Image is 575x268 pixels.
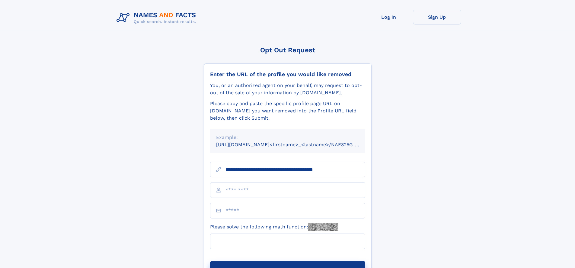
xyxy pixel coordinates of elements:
div: Please copy and paste the specific profile page URL on [DOMAIN_NAME] you want removed into the Pr... [210,100,365,122]
div: Opt Out Request [204,46,372,54]
a: Log In [365,10,413,24]
div: Enter the URL of the profile you would like removed [210,71,365,78]
div: You, or an authorized agent on your behalf, may request to opt-out of the sale of your informatio... [210,82,365,96]
div: Example: [216,134,359,141]
a: Sign Up [413,10,461,24]
img: Logo Names and Facts [114,10,201,26]
label: Please solve the following math function: [210,223,338,231]
small: [URL][DOMAIN_NAME]<firstname>_<lastname>/NAF325G-xxxxxxxx [216,142,377,147]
